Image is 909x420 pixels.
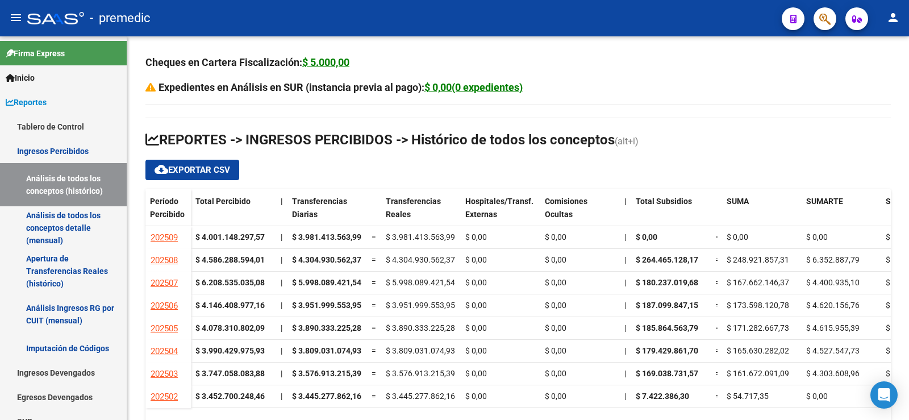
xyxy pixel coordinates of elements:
span: = [715,392,720,401]
span: Transferencias Diarias [292,197,347,219]
span: = [372,278,376,287]
span: $ 0,00 [465,301,487,310]
datatable-header-cell: Período Percibido [145,189,191,237]
strong: $ 4.078.310.802,09 [195,323,265,332]
span: $ 0,00 [886,232,907,242]
span: $ 5.998.089.421,54 [292,278,361,287]
span: $ 3.809.031.074,93 [386,346,455,355]
span: $ 3.890.333.225,28 [292,323,361,332]
span: $ 0,00 [545,232,566,242]
span: Comisiones Ocultas [545,197,587,219]
span: $ 4.527.547,73 [806,346,860,355]
span: | [624,392,626,401]
span: | [281,197,283,206]
span: $ 0,00 [886,346,907,355]
datatable-header-cell: | [620,189,631,237]
span: | [624,255,626,264]
span: $ 0,00 [886,323,907,332]
datatable-header-cell: Comisiones Ocultas [540,189,620,237]
span: Total Percibido [195,197,251,206]
span: = [715,346,720,355]
span: $ 0,00 [465,323,487,332]
datatable-header-cell: Transferencias Reales [381,189,461,237]
span: Exportar CSV [155,165,230,175]
span: Período Percibido [150,197,185,219]
span: $ 4.615.955,39 [806,323,860,332]
span: $ 0,00 [465,232,487,242]
span: | [281,346,282,355]
span: $ 248.921.857,31 [727,255,789,264]
span: 202503 [151,369,178,379]
span: $ 0,00 [545,323,566,332]
mat-icon: menu [9,11,23,24]
span: $ 0,00 [465,278,487,287]
span: SUMARTE [806,197,843,206]
span: | [624,197,627,206]
span: | [281,323,282,332]
span: | [281,392,282,401]
span: = [715,369,720,378]
span: $ 169.038.731,57 [636,369,698,378]
strong: $ 4.001.148.297,57 [195,232,265,242]
span: = [715,323,720,332]
span: SUMA [727,197,749,206]
span: $ 0,00 [545,346,566,355]
datatable-header-cell: Hospitales/Transf. Externas [461,189,540,237]
span: $ 165.630.282,02 [727,346,789,355]
datatable-header-cell: Total Subsidios [631,189,711,237]
span: $ 5.998.089.421,54 [386,278,455,287]
span: | [281,369,282,378]
span: | [624,278,626,287]
span: $ 0,00 [727,232,748,242]
div: Open Intercom Messenger [870,381,898,409]
strong: Cheques en Cartera Fiscalización: [145,56,349,68]
span: REPORTES -> INGRESOS PERCIBIDOS -> Histórico de todos los conceptos [145,132,615,148]
span: $ 4.620.156,76 [806,301,860,310]
span: = [372,323,376,332]
span: $ 4.304.930.562,37 [292,255,361,264]
span: 202506 [151,301,178,311]
span: = [372,392,376,401]
span: = [372,255,376,264]
span: = [372,232,376,242]
span: | [281,255,282,264]
span: $ 4.303.608,96 [806,369,860,378]
span: $ 0,00 [465,346,487,355]
span: $ 185.864.563,79 [636,323,698,332]
span: $ 3.576.913.215,39 [292,369,361,378]
span: $ 3.890.333.225,28 [386,323,455,332]
span: $ 7.422.386,30 [636,392,689,401]
strong: $ 4.146.408.977,16 [195,301,265,310]
span: 202504 [151,346,178,356]
span: $ 0,00 [545,255,566,264]
span: = [372,346,376,355]
span: | [281,232,282,242]
span: $ 0,00 [545,392,566,401]
span: $ 3.951.999.553,95 [386,301,455,310]
span: $ 167.662.146,37 [727,278,789,287]
span: | [624,346,626,355]
span: $ 179.429.861,70 [636,346,698,355]
span: = [372,301,376,310]
span: Inicio [6,72,35,84]
span: $ 0,00 [806,232,828,242]
span: $ 0,00 [886,369,907,378]
span: (alt+i) [615,136,639,147]
span: 202507 [151,278,178,288]
span: $ 0,00 [636,232,657,242]
span: | [624,323,626,332]
strong: $ 3.747.058.083,88 [195,369,265,378]
strong: $ 3.990.429.975,93 [195,346,265,355]
datatable-header-cell: Transferencias Diarias [287,189,367,237]
span: $ 3.445.277.862,16 [386,392,455,401]
datatable-header-cell: SUMARTE [802,189,881,237]
mat-icon: cloud_download [155,163,168,176]
strong: Expedientes en Análisis en SUR (instancia previa al pago): [159,81,523,93]
span: = [715,255,720,264]
span: $ 187.099.847,15 [636,301,698,310]
span: $ 6.352.887,79 [806,255,860,264]
span: $ 3.981.413.563,99 [386,232,455,242]
span: $ 171.282.667,73 [727,323,789,332]
span: $ 0,00 [545,278,566,287]
span: | [624,232,626,242]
